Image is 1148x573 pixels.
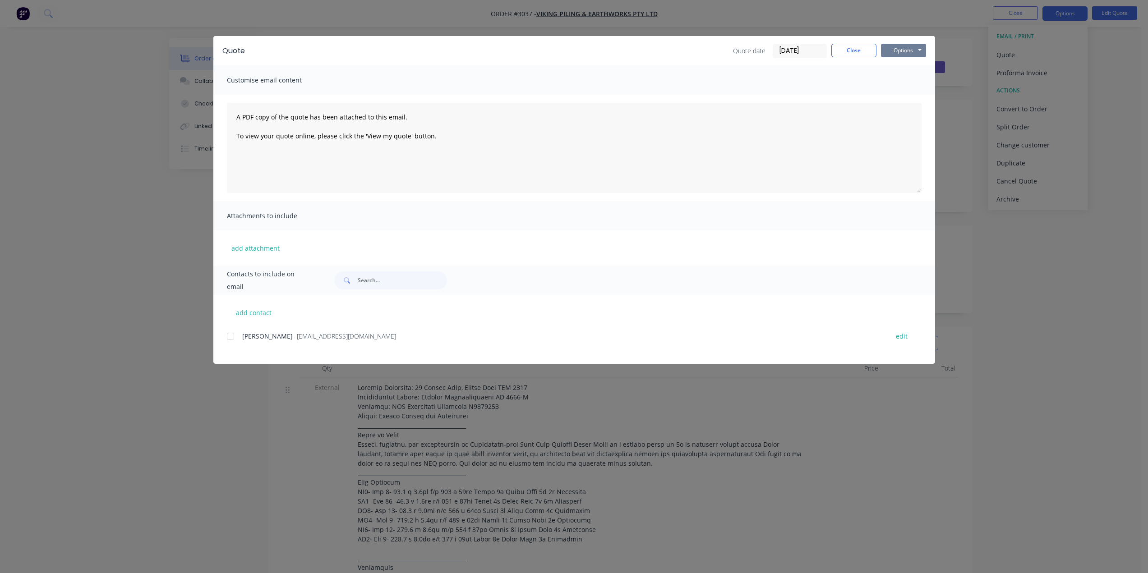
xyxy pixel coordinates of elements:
[293,332,396,340] span: - [EMAIL_ADDRESS][DOMAIN_NAME]
[227,74,326,87] span: Customise email content
[222,46,245,56] div: Quote
[881,44,926,57] button: Options
[227,103,922,193] textarea: A PDF copy of the quote has been attached to this email. To view your quote online, please click ...
[358,271,447,289] input: Search...
[890,330,913,342] button: edit
[227,210,326,222] span: Attachments to include
[733,46,765,55] span: Quote date
[227,268,312,293] span: Contacts to include on email
[242,332,293,340] span: [PERSON_NAME]
[831,44,876,57] button: Close
[227,241,284,255] button: add attachment
[227,306,281,319] button: add contact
